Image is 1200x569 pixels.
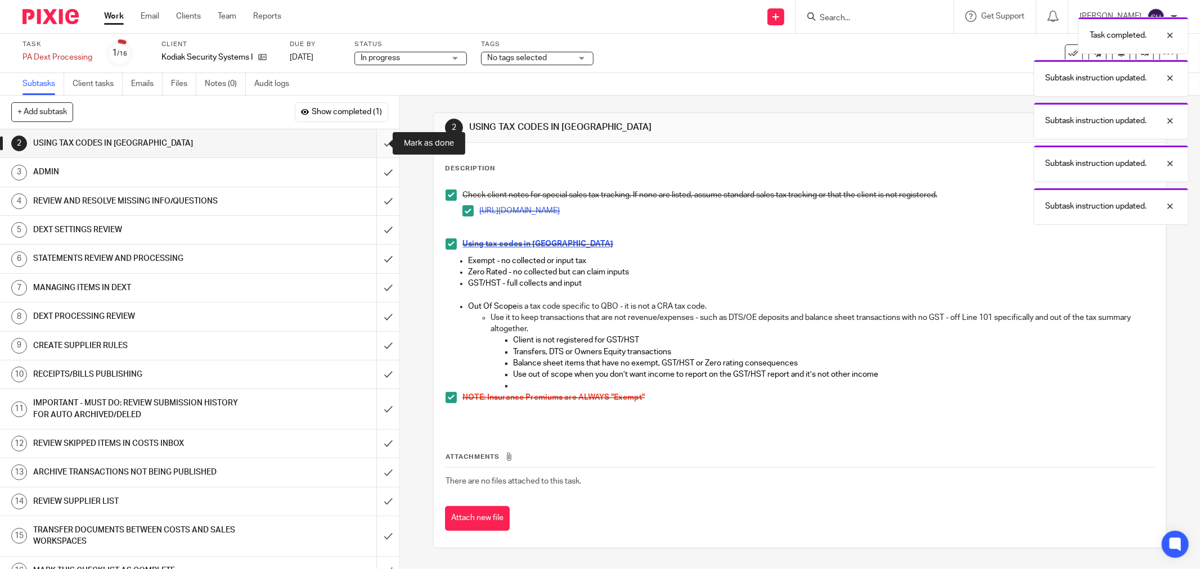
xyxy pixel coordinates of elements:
h1: STATEMENTS REVIEW AND PROCESSING [33,250,255,267]
h1: TRANSFER DOCUMENTS BETWEEN COSTS AND SALES WORKSPACES [33,522,255,550]
h1: DEXT PROCESSING REVIEW [33,308,255,325]
div: 14 [11,494,27,509]
div: 10 [11,367,27,382]
span: GST/HST - full collects and input [468,279,582,287]
label: Tags [481,40,594,49]
a: Notes (0) [205,73,246,95]
label: Task [23,40,92,49]
p: Check client notes for special sales tax tracking. If none are listed, assume standard sales tax ... [462,189,1154,201]
p: Subtask instruction updated. [1045,158,1147,169]
div: 12 [11,436,27,451]
span: NOTE: Insurance Premiums are ALWAYS "Exempt" [462,394,645,401]
div: 7 [11,280,27,296]
div: 1 [113,47,128,60]
button: Show completed (1) [295,102,388,121]
a: Client tasks [73,73,123,95]
a: Work [104,11,124,22]
label: Status [354,40,467,49]
span: Balance sheet items that have no exempt, GST/HST or Zero rating consequences [513,359,798,367]
a: Emails [131,73,163,95]
span: Zero Rated - no collected but can claim inputs [468,268,629,276]
p: Subtask instruction updated. [1045,73,1147,84]
div: 8 [11,309,27,324]
div: 11 [11,401,27,417]
span: No tags selected [487,54,547,62]
div: 5 [11,222,27,238]
a: Team [218,11,236,22]
div: 2 [445,119,463,137]
div: 15 [11,528,27,544]
span: Exempt - no collected or input tax [468,257,586,265]
p: Subtask instruction updated. [1045,115,1147,127]
a: Clients [176,11,201,22]
h1: RECEIPTS/BILLS PUBLISHING [33,366,255,383]
span: Attachments [446,454,500,460]
h1: REVIEW AND RESOLVE MISSING INFO/QUESTIONS [33,193,255,210]
a: Subtasks [23,73,64,95]
label: Due by [290,40,340,49]
span: There are no files attached to this task. [446,477,581,485]
small: /16 [118,51,128,57]
span: Client is not registered for GST/HST [513,336,639,344]
span: Use out of scope when you don’t want income to report on the GST/HST report and it’s not other in... [513,371,878,378]
a: Using tax codes in [GEOGRAPHIC_DATA] [462,240,613,248]
p: Subtask instruction updated. [1045,201,1147,212]
p: Description [445,164,495,173]
a: Audit logs [254,73,298,95]
p: Task completed. [1090,30,1147,41]
button: + Add subtask [11,102,73,121]
h1: IMPORTANT - MUST DO: REVIEW SUBMISSION HISTORY FOR AUTO ARCHIVED/DELED [33,395,255,423]
a: Files [171,73,196,95]
div: 6 [11,251,27,267]
h1: DEXT SETTINGS REVIEW [33,222,255,238]
h1: ADMIN [33,164,255,180]
div: PA Dext Processing [23,52,92,63]
span: [DATE] [290,53,313,61]
p: Use it to keep transactions that are not revenue/expenses - such as DTS/OE deposits and balance s... [491,312,1154,335]
img: svg%3E [1147,8,1165,26]
div: 2 [11,136,27,151]
span: Transfers, DTS or Owners Equity transactions [513,348,671,356]
span: Out Of Scope [468,302,517,310]
h1: REVIEW SKIPPED ITEMS IN COSTS INBOX [33,435,255,452]
p: Kodiak Security Systems Inc [161,52,253,63]
a: Email [141,11,159,22]
a: [URL][DOMAIN_NAME] [479,207,560,215]
button: Attach new file [445,506,510,531]
label: Client [161,40,276,49]
h1: USING TAX CODES IN [GEOGRAPHIC_DATA] [33,135,255,152]
h1: MANAGING ITEMS IN DEXT [33,279,255,296]
h1: REVIEW SUPPLIER LIST [33,493,255,510]
p: is a tax code specific to QBO - it is not a CRA tax code. [468,301,1154,312]
img: Pixie [23,9,79,24]
a: Reports [253,11,281,22]
span: Show completed (1) [312,108,382,117]
span: In progress [361,54,400,62]
div: 13 [11,464,27,480]
h1: CREATE SUPPLIER RULES [33,337,255,354]
div: 4 [11,193,27,209]
h1: ARCHIVE TRANSACTIONS NOT BEING PUBLISHED [33,464,255,481]
div: 3 [11,165,27,180]
h1: USING TAX CODES IN [GEOGRAPHIC_DATA] [469,121,824,133]
div: 9 [11,338,27,354]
